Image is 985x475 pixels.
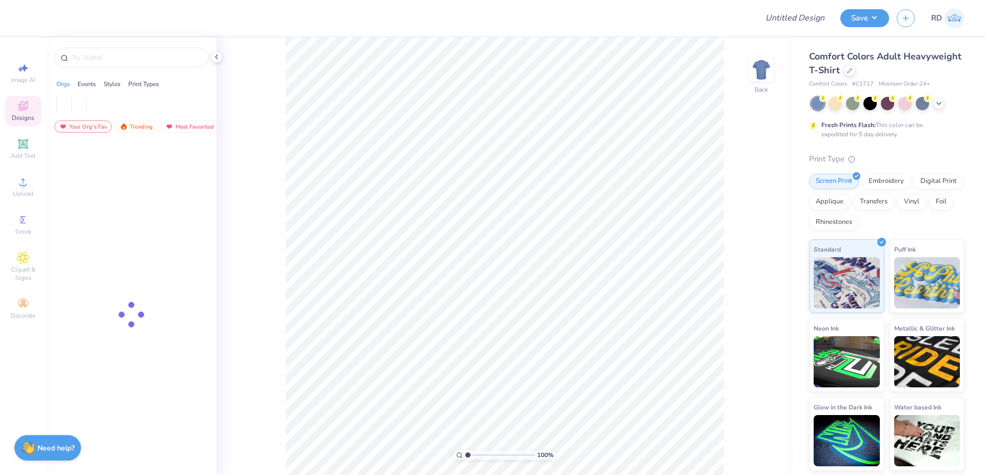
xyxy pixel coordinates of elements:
div: Print Type [809,153,964,165]
span: Clipart & logos [5,265,41,282]
input: Try "Alpha" [71,52,202,63]
div: Transfers [853,194,894,210]
span: Greek [15,228,31,236]
div: Styles [104,79,121,89]
div: Applique [809,194,850,210]
img: Back [751,59,772,80]
div: Back [755,85,768,94]
strong: Need help? [37,443,74,453]
img: most_fav.gif [59,123,67,130]
span: Upload [13,190,33,198]
span: Glow in the Dark Ink [814,402,872,412]
span: Water based Ink [894,402,941,412]
input: Untitled Design [757,8,833,28]
span: Decorate [11,312,35,320]
div: Most Favorited [161,120,219,133]
img: Rommel Del Rosario [944,8,964,28]
div: Rhinestones [809,215,859,230]
img: most_fav.gif [165,123,173,130]
span: Neon Ink [814,323,839,334]
img: Standard [814,257,880,308]
div: Orgs [56,79,70,89]
span: Standard [814,244,841,255]
button: Save [840,9,889,27]
span: RD [931,12,942,24]
img: Metallic & Glitter Ink [894,336,960,387]
span: Designs [12,114,34,122]
div: Embroidery [862,174,911,189]
span: Comfort Colors Adult Heavyweight T-Shirt [809,50,961,76]
img: trending.gif [120,123,128,130]
img: Neon Ink [814,336,880,387]
span: Image AI [11,76,35,84]
span: Add Text [11,152,35,160]
div: This color can be expedited for 5 day delivery. [821,120,948,139]
a: RD [931,8,964,28]
div: Foil [929,194,953,210]
span: Minimum Order: 24 + [879,80,930,89]
div: Screen Print [809,174,859,189]
div: Your Org's Fav [54,120,112,133]
span: # C1717 [852,80,874,89]
div: Print Types [128,79,159,89]
img: Water based Ink [894,415,960,466]
span: Metallic & Glitter Ink [894,323,955,334]
img: Glow in the Dark Ink [814,415,880,466]
img: Puff Ink [894,257,960,308]
span: 100 % [537,450,554,460]
div: Events [77,79,96,89]
span: Comfort Colors [809,80,847,89]
span: Puff Ink [894,244,916,255]
strong: Fresh Prints Flash: [821,121,876,129]
div: Digital Print [914,174,963,189]
div: Vinyl [897,194,926,210]
div: Trending [115,120,157,133]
